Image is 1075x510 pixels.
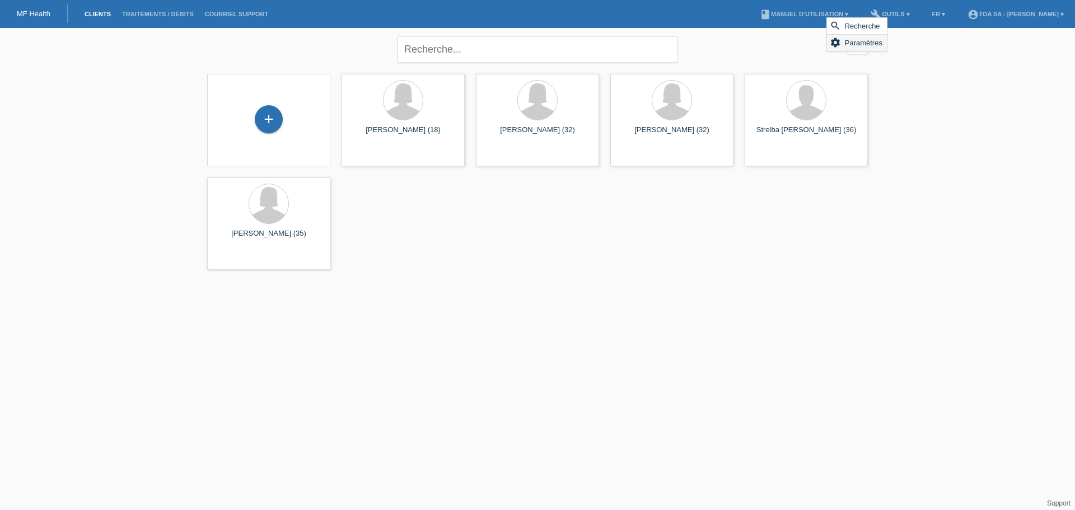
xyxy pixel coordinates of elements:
div: Strelba [PERSON_NAME] (36) [754,125,859,143]
div: [PERSON_NAME] (35) [216,229,321,247]
a: Clients [79,11,116,17]
div: [PERSON_NAME] (32) [485,125,590,143]
div: Enregistrer le client [255,110,282,129]
span: Paramètres [843,36,884,49]
i: settings [830,37,841,48]
div: [PERSON_NAME] (32) [619,125,725,143]
span: Recherche [843,19,882,32]
i: build [871,9,882,20]
i: search [830,20,841,31]
a: FR ▾ [927,11,951,17]
a: buildOutils ▾ [865,11,915,17]
a: Support [1047,499,1071,507]
a: account_circleTOA SA - [PERSON_NAME] ▾ [962,11,1069,17]
a: MF Health [17,10,50,18]
a: Traitements / débits [116,11,199,17]
input: Recherche... [398,36,677,63]
a: bookManuel d’utilisation ▾ [754,11,854,17]
div: [PERSON_NAME] (18) [350,125,456,143]
a: Courriel Support [199,11,274,17]
i: account_circle [968,9,979,20]
i: book [760,9,771,20]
